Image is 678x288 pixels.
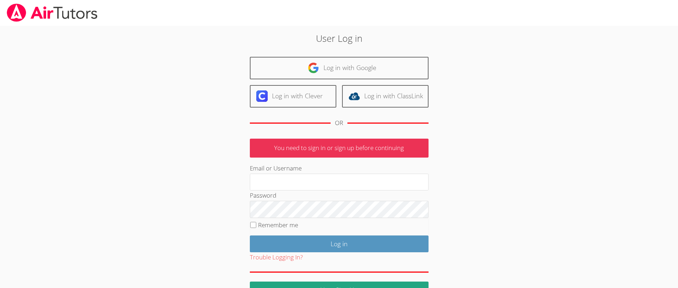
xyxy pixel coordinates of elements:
[256,90,268,102] img: clever-logo-6eab21bc6e7a338710f1a6ff85c0baf02591cd810cc4098c63d3a4b26e2feb20.svg
[250,252,303,263] button: Trouble Logging In?
[250,191,276,199] label: Password
[258,221,298,229] label: Remember me
[308,62,319,74] img: google-logo-50288ca7cdecda66e5e0955fdab243c47b7ad437acaf1139b6f446037453330a.svg
[156,31,522,45] h2: User Log in
[342,85,429,108] a: Log in with ClassLink
[250,164,302,172] label: Email or Username
[250,57,429,79] a: Log in with Google
[250,235,429,252] input: Log in
[250,139,429,158] p: You need to sign in or sign up before continuing
[348,90,360,102] img: classlink-logo-d6bb404cc1216ec64c9a2012d9dc4662098be43eaf13dc465df04b49fa7ab582.svg
[250,85,336,108] a: Log in with Clever
[335,118,343,128] div: OR
[6,4,98,22] img: airtutors_banner-c4298cdbf04f3fff15de1276eac7730deb9818008684d7c2e4769d2f7ddbe033.png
